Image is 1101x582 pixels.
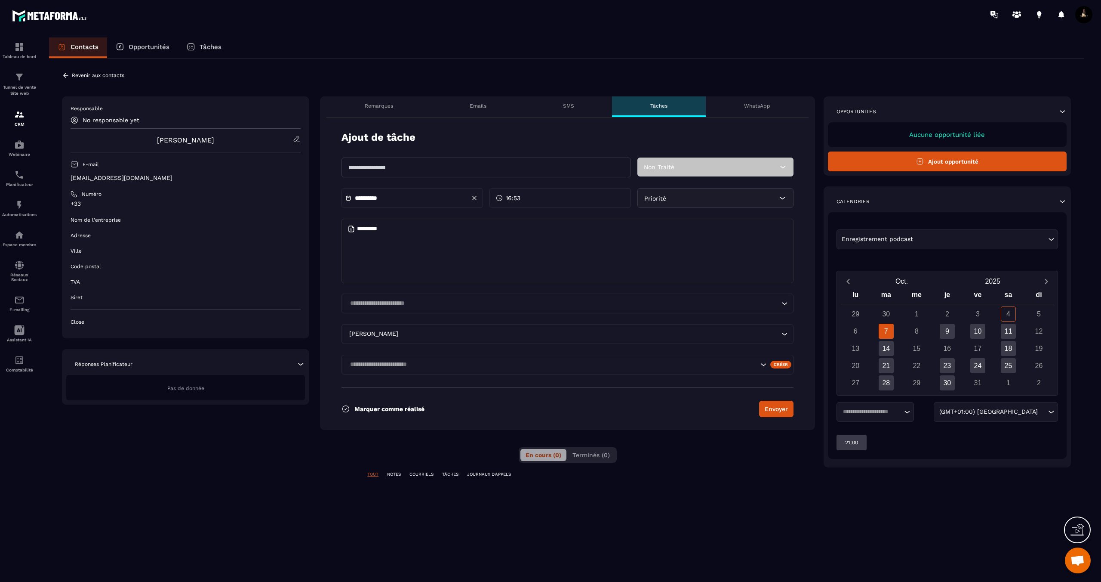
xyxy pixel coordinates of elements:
button: Next month [1038,276,1054,287]
p: Réponses Planificateur [75,361,132,368]
div: Search for option [837,402,914,422]
img: automations [14,200,25,210]
a: emailemailE-mailing [2,288,37,319]
div: 20 [848,358,863,373]
p: Tâches [650,102,667,109]
p: Close [71,319,301,325]
div: 18 [1001,341,1016,356]
div: 23 [940,358,955,373]
input: Search for option [400,329,779,339]
div: 29 [848,306,863,322]
span: Priorité [644,195,666,202]
a: Opportunités [107,37,178,58]
p: NOTES [387,471,401,477]
div: 1 [909,306,924,322]
div: 30 [940,375,955,390]
img: automations [14,139,25,150]
div: Calendar wrapper [840,289,1054,390]
a: formationformationTableau de bord [2,35,37,65]
div: Ouvrir le chat [1065,548,1091,573]
div: ma [871,289,901,304]
p: Emails [470,102,486,109]
div: 12 [1031,324,1046,339]
p: Ajout de tâche [341,130,415,145]
p: Réseaux Sociaux [2,272,37,282]
div: 8 [909,324,924,339]
div: 21 [879,358,894,373]
p: TVA [71,279,80,285]
p: Ville [71,248,82,254]
div: 5 [1031,306,1046,322]
p: Remarques [365,102,393,109]
a: formationformationTunnel de vente Site web [2,65,37,103]
p: Opportunités [837,108,876,115]
a: formationformationCRM [2,103,37,133]
p: CRM [2,122,37,127]
div: ve [963,289,993,304]
p: Assistant IA [2,337,37,342]
a: automationsautomationsEspace membre [2,223,37,254]
div: 10 [970,324,985,339]
p: [EMAIL_ADDRESS][DOMAIN_NAME] [71,174,301,182]
p: 21:00 [845,439,858,446]
div: 30 [879,306,894,322]
p: Tâches [200,43,221,51]
div: 29 [909,375,924,390]
div: 2 [940,306,955,322]
p: No responsable yet [83,117,139,124]
div: 14 [879,341,894,356]
p: E-mailing [2,307,37,312]
input: Search for option [840,408,902,416]
div: 15 [909,341,924,356]
input: Search for option [915,235,1046,244]
div: 17 [970,341,985,356]
span: [PERSON_NAME] [347,329,400,339]
span: Non Traité [644,164,674,170]
span: En cours (0) [526,452,561,458]
div: Calendar days [840,306,1054,390]
p: Numéro [82,191,101,198]
button: Open years overlay [947,274,1038,289]
img: social-network [14,260,25,270]
a: automationsautomationsWebinaire [2,133,37,163]
div: Créer [770,361,791,368]
div: 19 [1031,341,1046,356]
p: COURRIELS [409,471,434,477]
div: je [932,289,963,304]
p: Responsable [71,105,301,112]
p: Revenir aux contacts [72,72,124,78]
span: (GMT+01:00) [GEOGRAPHIC_DATA] [937,407,1039,417]
p: Aucune opportunité liée [837,131,1058,139]
p: Espace membre [2,242,37,247]
div: 28 [879,375,894,390]
p: TÂCHES [442,471,458,477]
div: 4 [1001,306,1016,322]
button: Terminés (0) [567,449,615,461]
input: Search for option [1039,407,1046,417]
img: logo [12,8,89,24]
p: Calendrier [837,198,870,205]
div: Search for option [341,355,793,375]
div: 11 [1001,324,1016,339]
div: 7 [879,324,894,339]
a: schedulerschedulerPlanificateur [2,163,37,193]
div: 25 [1001,358,1016,373]
p: JOURNAUX D'APPELS [467,471,511,477]
div: 22 [909,358,924,373]
div: sa [993,289,1024,304]
p: Marquer comme réalisé [354,406,424,412]
p: WhatsApp [744,102,770,109]
a: Tâches [178,37,230,58]
div: 31 [970,375,985,390]
button: Open months overlay [856,274,947,289]
p: Comptabilité [2,368,37,372]
div: 13 [848,341,863,356]
img: automations [14,230,25,240]
div: Search for option [934,402,1058,422]
div: Search for option [341,324,793,344]
div: 24 [970,358,985,373]
img: email [14,295,25,305]
a: automationsautomationsAutomatisations [2,193,37,223]
p: E-mail [83,161,99,168]
input: Search for option [347,299,779,308]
